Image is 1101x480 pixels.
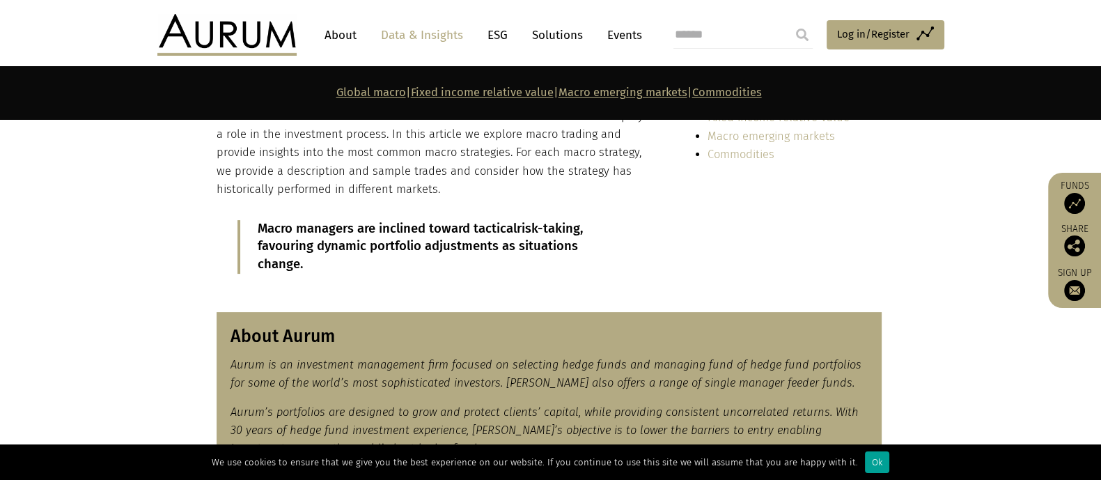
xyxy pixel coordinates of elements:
strong: | | | [336,86,762,99]
img: Access Funds [1064,193,1085,214]
img: Share this post [1064,235,1085,256]
em: Aurum’s portfolios are designed to grow and protect clients’ capital, while providing consistent ... [231,405,859,456]
a: Global macro [336,86,406,99]
a: Funds [1055,180,1094,214]
a: Macro emerging markets [559,86,687,99]
a: Fixed income relative value [411,86,554,99]
a: ESG [481,22,515,48]
span: risk-taking [517,221,580,236]
a: Data & Insights [374,22,470,48]
input: Submit [788,21,816,49]
a: Log in/Register [827,20,944,49]
a: Sign up [1055,267,1094,301]
a: Events [600,22,642,48]
p: Macro managers are inclined toward tactical , favouring dynamic portfolio adjustments as situatio... [258,220,611,274]
em: Aurum is an investment management firm focused on selecting hedge funds and managing fund of hedg... [231,358,861,389]
img: Aurum [157,14,297,56]
span: Log in/Register [837,26,909,42]
a: Macro emerging markets [708,130,835,143]
div: Ok [865,451,889,473]
a: Commodities [708,148,774,161]
img: Sign up to our newsletter [1064,280,1085,301]
div: Share [1055,224,1094,256]
a: Fixed income relative value [708,111,850,124]
a: About [318,22,364,48]
a: Solutions [525,22,590,48]
h3: About Aurum [231,326,868,347]
a: Commodities [692,86,762,99]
